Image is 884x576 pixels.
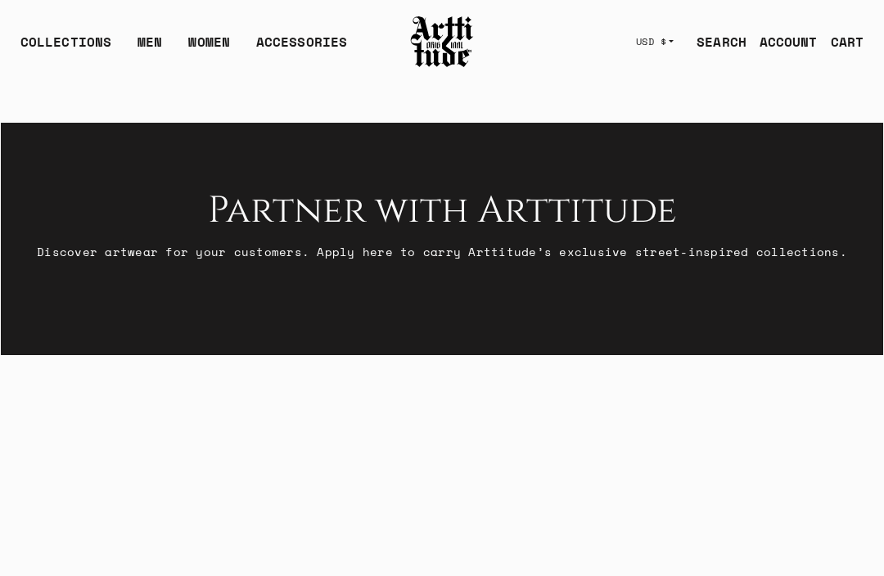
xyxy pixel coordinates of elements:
[20,242,864,261] p: Discover artwear for your customers. Apply here to carry Arttitude’s exclusive street-inspired co...
[138,32,162,65] a: MEN
[20,32,111,65] div: COLLECTIONS
[683,25,746,58] a: SEARCH
[188,32,230,65] a: WOMEN
[746,25,818,58] a: ACCOUNT
[256,32,347,65] div: ACCESSORIES
[626,24,684,60] button: USD $
[831,32,864,52] div: CART
[1,124,883,354] video: Your browser does not support the video tag.
[409,14,475,70] img: Arttitude
[818,25,864,58] a: Open cart
[636,35,667,48] span: USD $
[20,190,864,232] h2: Partner with Arttitude
[7,32,360,65] ul: Main navigation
